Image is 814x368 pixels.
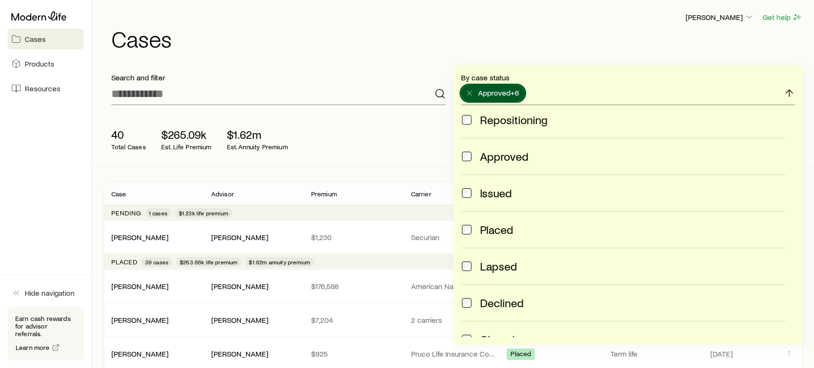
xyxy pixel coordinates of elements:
[25,59,54,68] span: Products
[111,27,803,50] h1: Cases
[111,143,146,151] p: Total Cases
[249,258,310,266] span: $1.62m annuity premium
[461,73,795,82] p: By case status
[8,282,84,303] button: Hide navigation
[111,128,146,141] p: 40
[686,12,754,22] p: [PERSON_NAME]
[149,209,167,217] span: 1 cases
[462,335,471,344] input: Closed
[25,84,60,93] span: Resources
[311,349,396,358] p: $925
[311,315,396,325] p: $7,204
[462,298,471,308] input: Declined
[111,73,446,82] p: Search and filter
[211,315,268,325] div: [PERSON_NAME]
[8,53,84,74] a: Products
[111,349,168,359] div: [PERSON_NAME]
[480,260,517,273] span: Lapsed
[461,85,525,101] button: Approved+6
[111,258,137,266] p: Placed
[161,143,212,151] p: Est. Life Premium
[211,349,268,359] div: [PERSON_NAME]
[16,344,50,351] span: Learn more
[25,288,75,298] span: Hide navigation
[311,190,337,198] p: Premium
[462,225,471,234] input: Placed
[15,315,76,338] p: Earn cash rewards for advisor referrals.
[227,143,288,151] p: Est. Annuity Premium
[311,232,396,242] p: $1,230
[111,281,168,291] a: [PERSON_NAME]
[411,281,496,291] p: American National
[311,281,396,291] p: $176,588
[145,258,168,266] span: 39 cases
[227,128,288,141] p: $1.62m
[111,281,168,291] div: [PERSON_NAME]
[8,78,84,99] a: Resources
[411,190,432,198] p: Carrier
[480,150,529,163] span: Approved
[411,232,496,242] p: Securian
[8,29,84,49] a: Cases
[111,315,168,324] a: [PERSON_NAME]
[111,190,127,198] p: Case
[478,88,519,97] span: Approved +6
[480,333,515,346] span: Closed
[8,307,84,360] div: Earn cash rewards for advisor referrals.Learn more
[480,223,513,236] span: Placed
[462,261,471,271] input: Lapsed
[480,296,524,310] span: Declined
[25,34,46,44] span: Cases
[211,281,268,291] div: [PERSON_NAME]
[411,349,496,358] p: Pruco Life Insurance Company
[211,232,268,242] div: [PERSON_NAME]
[710,349,733,358] span: [DATE]
[462,115,471,125] input: Repositioning
[762,12,803,23] button: Get help
[480,113,548,126] span: Repositioning
[462,152,471,161] input: Approved
[180,258,237,266] span: $263.86k life premium
[462,188,471,198] input: Issued
[510,350,531,360] span: Placed
[161,128,212,141] p: $265.09k
[411,315,496,325] p: 2 carriers
[111,209,141,217] p: Pending
[111,232,168,242] a: [PERSON_NAME]
[480,186,512,200] span: Issued
[111,349,168,358] a: [PERSON_NAME]
[179,209,228,217] span: $1.23k life premium
[211,190,234,198] p: Advisor
[610,349,695,358] p: Term life
[685,12,755,23] button: [PERSON_NAME]
[111,232,168,242] div: [PERSON_NAME]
